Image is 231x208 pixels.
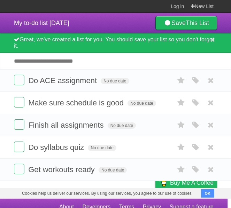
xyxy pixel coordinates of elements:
[186,19,209,26] b: This List
[155,16,217,30] a: SaveThis List
[101,78,129,84] span: No due date
[28,76,99,85] span: Do ACE assignment
[159,177,168,189] img: Buy me a coffee
[15,188,200,199] span: Cookies help us deliver our services. By using our services, you agree to our use of cookies.
[28,121,105,129] span: Finish all assignments
[175,97,188,109] label: Star task
[170,177,214,189] span: Buy me a coffee
[28,98,125,107] span: Make sure schedule is good
[14,142,24,152] label: Done
[14,119,24,130] label: Done
[155,176,217,189] a: Buy me a coffee
[201,189,215,198] button: OK
[28,143,86,152] span: Do syllabus quiz
[175,119,188,131] label: Star task
[175,75,188,86] label: Star task
[88,145,116,151] span: No due date
[175,142,188,153] label: Star task
[108,122,136,129] span: No due date
[175,164,188,175] label: Star task
[14,97,24,107] label: Done
[14,164,24,174] label: Done
[128,100,156,106] span: No due date
[99,167,127,173] span: No due date
[14,75,24,85] label: Done
[28,165,97,174] span: Get workouts ready
[14,19,69,26] span: My to-do list [DATE]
